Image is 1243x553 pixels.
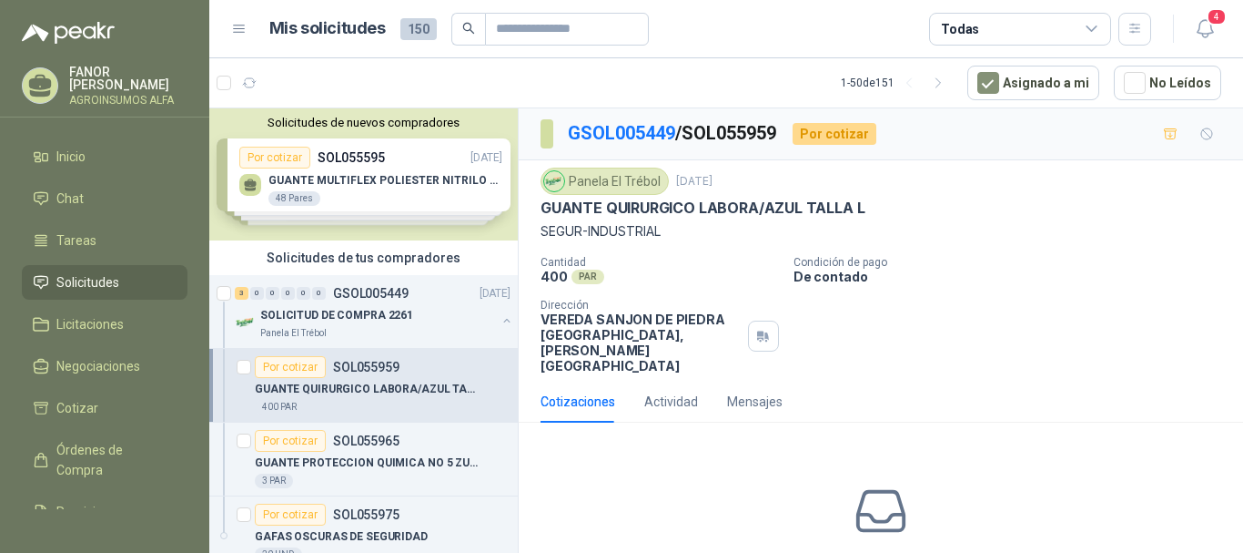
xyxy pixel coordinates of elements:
p: Panela El Trébol [260,326,327,341]
p: Condición de pago [793,256,1236,269]
a: 3 0 0 0 0 0 GSOL005449[DATE] Company LogoSOLICITUD DE COMPRA 2261Panela El Trébol [235,282,514,341]
p: Dirección [541,299,741,312]
a: Remisiones [22,495,187,529]
button: 4 [1188,13,1221,46]
p: De contado [793,269,1236,284]
div: 0 [297,287,310,300]
p: [DATE] [480,285,510,302]
p: SOL055965 [333,435,399,447]
img: Company Logo [235,312,257,333]
div: Por cotizar [255,356,326,378]
div: 0 [266,287,279,300]
p: SOL055959 [333,361,399,374]
p: GUANTE QUIRURGICO LABORA/AZUL TALLA L [541,199,864,218]
div: Solicitudes de nuevos compradoresPor cotizarSOL055595[DATE] GUANTE MULTIFLEX POLIESTER NITRILO TA... [209,108,518,241]
a: Chat [22,181,187,216]
div: 1 - 50 de 151 [841,68,953,97]
a: Órdenes de Compra [22,433,187,487]
a: Solicitudes [22,265,187,300]
span: search [462,22,475,35]
div: Por cotizar [255,504,326,526]
div: PAR [571,270,604,284]
p: SOLICITUD DE COMPRA 2261 [260,307,413,324]
div: Actividad [644,392,698,412]
a: Tareas [22,223,187,258]
p: AGROINSUMOS ALFA [69,95,187,106]
span: Chat [56,189,84,209]
a: GSOL005449 [568,122,675,144]
a: Licitaciones [22,307,187,342]
a: Por cotizarSOL055959GUANTE QUIRURGICO LABORA/AZUL TALLA L400 PAR [209,349,518,423]
span: Órdenes de Compra [56,440,170,480]
div: 3 PAR [255,474,293,488]
div: Por cotizar [793,123,876,145]
p: GSOL005449 [333,287,409,300]
p: GAFAS OSCURAS DE SEGURIDAD [255,528,428,546]
button: No Leídos [1114,66,1221,100]
div: 0 [250,287,264,300]
p: FANOR [PERSON_NAME] [69,66,187,91]
a: Cotizar [22,391,187,425]
div: Solicitudes de tus compradores [209,241,518,275]
p: [DATE] [676,173,712,190]
div: Cotizaciones [541,392,615,412]
span: Remisiones [56,502,124,522]
p: GUANTE PROTECCION QUIMICA NO 5 ZUBI OLA SEMICORRUGADO 60CM PVC REF/11981616 [255,455,481,472]
span: Licitaciones [56,314,124,334]
div: Panela El Trébol [541,168,669,195]
div: 3 [235,287,248,300]
span: 4 [1207,8,1227,26]
a: Negociaciones [22,349,187,384]
p: Cantidad [541,256,779,269]
a: Inicio [22,139,187,174]
div: 400 PAR [255,400,304,415]
div: 0 [312,287,326,300]
button: Asignado a mi [967,66,1099,100]
p: 400 [541,269,568,284]
div: Todas [941,19,979,39]
span: Inicio [56,147,86,167]
div: 0 [281,287,295,300]
h1: Mis solicitudes [269,15,386,42]
span: 150 [400,18,437,40]
p: / SOL055959 [568,119,778,148]
span: Tareas [56,230,96,251]
p: VEREDA SANJON DE PIEDRA [GEOGRAPHIC_DATA] , [PERSON_NAME][GEOGRAPHIC_DATA] [541,312,741,374]
p: SEGUR-INDUSTRIAL [541,221,1221,241]
img: Company Logo [544,171,564,191]
span: Solicitudes [56,272,119,292]
p: SOL055975 [333,508,399,521]
div: Mensajes [727,392,783,412]
a: Por cotizarSOL055965GUANTE PROTECCION QUIMICA NO 5 ZUBI OLA SEMICORRUGADO 60CM PVC REF/119816163 PAR [209,423,518,497]
img: Logo peakr [22,22,115,44]
button: Solicitudes de nuevos compradores [217,116,510,129]
div: Por cotizar [255,430,326,452]
p: GUANTE QUIRURGICO LABORA/AZUL TALLA L [255,381,481,398]
span: Negociaciones [56,356,140,376]
span: Cotizar [56,398,98,418]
